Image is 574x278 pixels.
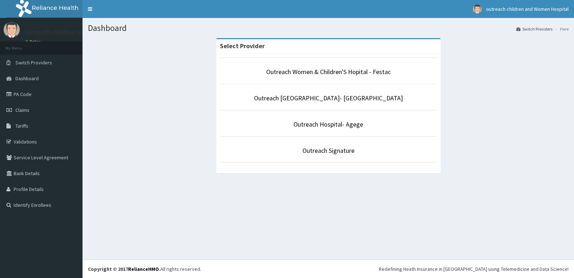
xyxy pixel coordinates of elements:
[302,146,354,155] a: Outreach Signature
[4,22,20,38] img: User Image
[83,260,574,278] footer: All rights reserved.
[254,94,403,102] a: Outreach [GEOGRAPHIC_DATA]- [GEOGRAPHIC_DATA]
[15,123,28,129] span: Tariffs
[15,107,29,113] span: Claims
[88,266,160,272] strong: Copyright © 2017 .
[25,39,42,44] a: Online
[15,59,52,66] span: Switch Providers
[379,265,569,273] div: Redefining Heath Insurance in [GEOGRAPHIC_DATA] using Telemedicine and Data Science!
[486,6,569,12] span: outreach children and Women Hospital
[128,266,159,272] a: RelianceHMO
[293,120,363,128] a: Outreach Hospital- Agege
[516,26,552,32] a: Switch Providers
[220,42,265,50] strong: Select Provider
[553,26,569,32] li: Here
[25,29,134,36] p: outreach children and Women Hospital
[266,68,391,76] a: Outreach Women & Children'S Hopital - Festac
[15,75,39,82] span: Dashboard
[473,5,482,14] img: User Image
[88,23,569,33] h1: Dashboard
